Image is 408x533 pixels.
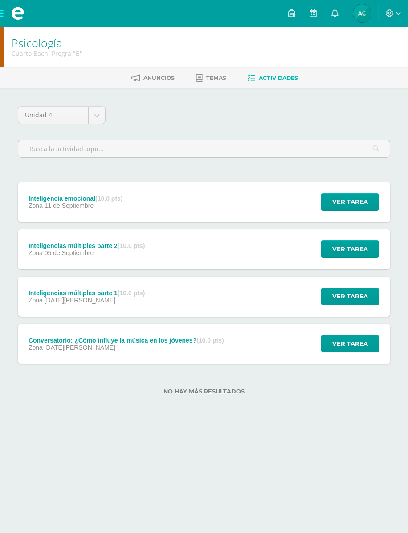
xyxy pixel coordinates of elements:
[45,249,94,256] span: 05 de Septiembre
[12,35,62,50] a: Psicología
[321,240,379,258] button: Ver tarea
[118,242,145,249] strong: (10.0 pts)
[332,335,368,352] span: Ver tarea
[248,71,298,85] a: Actividades
[25,107,82,124] span: Unidad 4
[332,241,368,257] span: Ver tarea
[321,335,379,352] button: Ver tarea
[45,344,115,351] span: [DATE][PERSON_NAME]
[143,74,175,81] span: Anuncios
[29,249,43,256] span: Zona
[321,288,379,305] button: Ver tarea
[29,344,43,351] span: Zona
[118,289,145,297] strong: (10.0 pts)
[29,337,224,344] div: Conversatorio: ¿Cómo influye la música en los jóvenes?
[29,297,43,304] span: Zona
[45,202,94,209] span: 11 de Septiembre
[321,193,379,211] button: Ver tarea
[206,74,226,81] span: Temas
[29,195,123,202] div: Inteligencia emocional
[29,202,43,209] span: Zona
[45,297,115,304] span: [DATE][PERSON_NAME]
[12,37,82,49] h1: Psicología
[332,194,368,210] span: Ver tarea
[259,74,298,81] span: Actividades
[196,337,224,344] strong: (10.0 pts)
[131,71,175,85] a: Anuncios
[332,288,368,305] span: Ver tarea
[196,71,226,85] a: Temas
[353,4,371,22] img: 4231b5f14ddc2729cca91976c22f120e.png
[29,242,145,249] div: Inteligencias múltiples parte 2
[12,49,82,58] div: Cuarto Bach. Progra 'B'
[18,107,105,124] a: Unidad 4
[29,289,145,297] div: Inteligencias múltiples parte 1
[95,195,122,202] strong: (10.0 pts)
[18,388,390,395] label: No hay más resultados
[18,140,390,157] input: Busca la actividad aquí...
